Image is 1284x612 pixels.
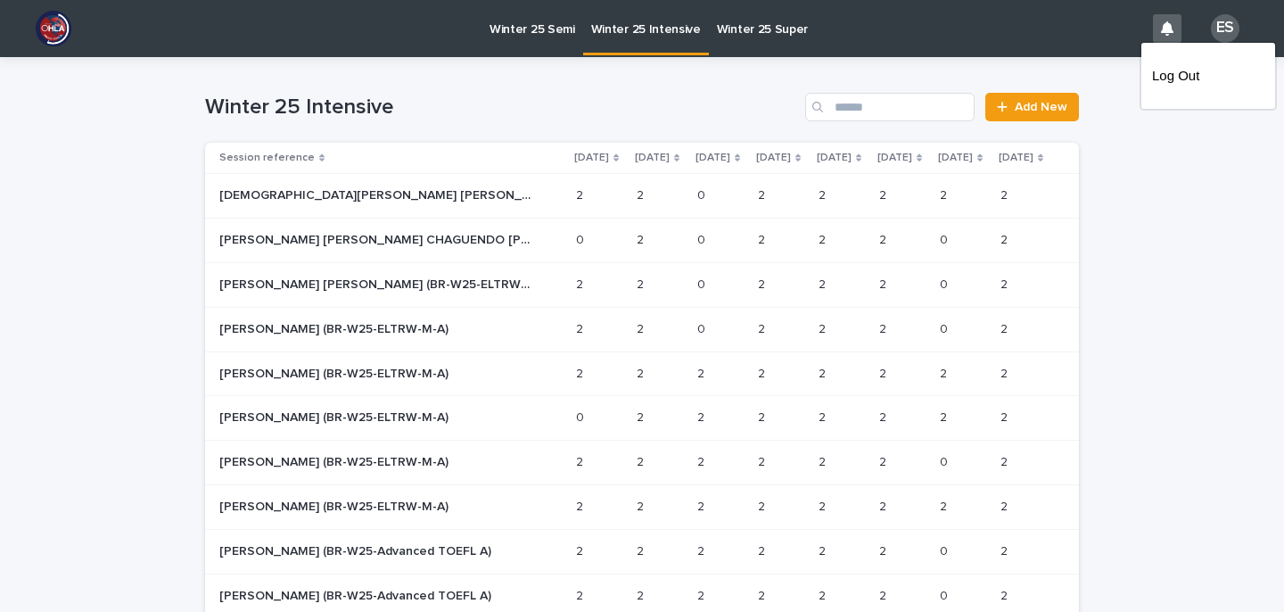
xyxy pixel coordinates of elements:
p: 2 [1000,363,1011,382]
p: 2 [819,229,829,248]
p: 2 [940,407,951,426]
p: 2 [819,541,829,559]
p: 2 [637,185,647,203]
p: 2 [758,363,769,382]
p: 2 [940,496,951,515]
p: 2 [758,407,769,426]
p: 2 [576,318,587,337]
tr: [PERSON_NAME] (BR-W25-ELTRW-M-A)[PERSON_NAME] (BR-W25-ELTRW-M-A) 22 22 00 22 22 22 00 22 [205,307,1079,351]
p: 2 [819,496,829,515]
tr: [PERSON_NAME] [PERSON_NAME] CHAGUENDO [PERSON_NAME] (BR-W25-ELTRW-M-A)[PERSON_NAME] [PERSON_NAME]... [205,219,1079,263]
input: Search [805,93,975,121]
p: [DATE] [695,148,730,168]
p: 2 [819,585,829,604]
p: 2 [637,407,647,426]
p: 2 [637,363,647,382]
p: 2 [1000,185,1011,203]
a: Log Out [1152,61,1264,91]
tr: [PERSON_NAME] [PERSON_NAME] (BR-W25-ELTRW-M-A)[PERSON_NAME] [PERSON_NAME] (BR-W25-ELTRW-M-A) 22 2... [205,262,1079,307]
p: Session reference [219,148,315,168]
p: 0 [940,318,951,337]
p: [DATE] [635,148,670,168]
p: 2 [1000,496,1011,515]
p: [DATE] [999,148,1033,168]
p: 2 [879,318,890,337]
p: 2 [576,541,587,559]
p: 0 [697,229,709,248]
p: 2 [879,363,890,382]
p: [PERSON_NAME] (BR-W25-ELTRW-M-A) [219,451,452,470]
p: 0 [940,451,951,470]
p: 2 [758,274,769,293]
p: 2 [758,451,769,470]
p: 2 [1000,318,1011,337]
p: 2 [576,496,587,515]
p: [DATE] [574,148,609,168]
p: [DATE] [877,148,912,168]
p: 2 [819,274,829,293]
p: 2 [758,496,769,515]
p: 2 [758,185,769,203]
p: Muhammad Mubashir USMAN (BR-W25-ELTRW-M-A) [219,318,452,337]
p: 2 [697,407,708,426]
p: 2 [819,318,829,337]
p: [DATE] [938,148,973,168]
p: Cristiane DE MELO DANTAS DE SOUSA (BR-W25-ELTRW-M-A) [219,185,535,203]
p: 2 [819,185,829,203]
p: 0 [697,185,709,203]
p: [PERSON_NAME] (BR-W25-ELTRW-M-A) [219,407,452,426]
span: Add New [1015,101,1067,113]
p: 2 [1000,229,1011,248]
a: Add New [985,93,1079,121]
p: 0 [940,585,951,604]
p: 2 [697,363,708,382]
p: 2 [879,185,890,203]
p: 2 [879,451,890,470]
p: Viviana Julieth RUBIANO SANCHEZ (BR-W25-ELTRW-M-A) [219,274,535,293]
p: 2 [879,496,890,515]
p: 2 [758,585,769,604]
p: 2 [637,585,647,604]
p: 2 [879,274,890,293]
p: 2 [697,451,708,470]
tr: [DEMOGRAPHIC_DATA][PERSON_NAME] [PERSON_NAME] [PERSON_NAME] (BR-W25-ELTRW-M-A)[DEMOGRAPHIC_DATA][... [205,174,1079,219]
p: 2 [879,407,890,426]
p: 2 [758,229,769,248]
p: Maria Isabel CHAGUENDO ALDANA (BR-W25-ELTRW-M-A) [219,229,535,248]
p: 2 [576,274,587,293]
p: [PERSON_NAME] (BR-W25-ELTRW-M-A) [219,363,452,382]
p: 2 [576,363,587,382]
p: 0 [940,274,951,293]
tr: [PERSON_NAME] (BR-W25-ELTRW-M-A)[PERSON_NAME] (BR-W25-ELTRW-M-A) 00 22 22 22 22 22 22 22 [205,396,1079,441]
p: 2 [637,274,647,293]
p: 2 [879,585,890,604]
p: 2 [819,363,829,382]
p: 2 [1000,541,1011,559]
p: 2 [940,185,951,203]
p: 2 [1000,274,1011,293]
p: 2 [576,585,587,604]
p: 2 [940,363,951,382]
p: 2 [819,451,829,470]
p: 2 [637,451,647,470]
p: 0 [697,274,709,293]
p: 2 [1000,407,1011,426]
p: 2 [697,541,708,559]
p: 2 [1000,451,1011,470]
p: 2 [637,496,647,515]
tr: [PERSON_NAME] (BR-W25-ELTRW-M-A)[PERSON_NAME] (BR-W25-ELTRW-M-A) 22 22 22 22 22 22 22 22 [205,351,1079,396]
h1: Winter 25 Intensive [205,95,798,120]
tr: [PERSON_NAME] (BR-W25-ELTRW-M-A)[PERSON_NAME] (BR-W25-ELTRW-M-A) 22 22 22 22 22 22 22 22 [205,484,1079,529]
p: Stephanie TAKAHASHI AMSTALDEM (BR-W25-ELTRW-M-A) [219,496,452,515]
p: 2 [1000,585,1011,604]
p: 2 [819,407,829,426]
p: 2 [576,185,587,203]
p: 2 [637,541,647,559]
p: 2 [576,451,587,470]
p: 2 [879,229,890,248]
p: [DATE] [817,148,852,168]
p: 0 [940,541,951,559]
p: Mohammed Aziz M ALTURAIF (BR-W25-Advanced TOEFL A) [219,585,495,604]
